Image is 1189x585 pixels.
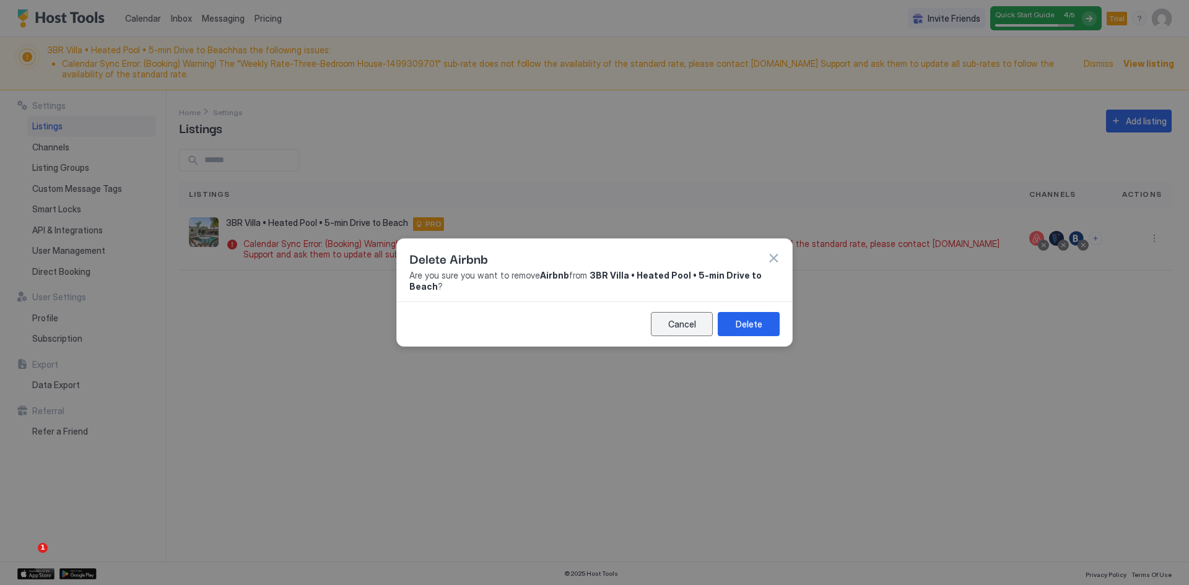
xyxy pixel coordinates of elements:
[651,312,713,336] button: Cancel
[668,318,696,331] div: Cancel
[38,543,48,553] span: 1
[718,312,780,336] button: Delete
[12,543,42,573] iframe: Intercom live chat
[736,318,762,331] div: Delete
[409,249,488,267] span: Delete Airbnb
[409,270,780,292] span: Are you sure you want to remove from ?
